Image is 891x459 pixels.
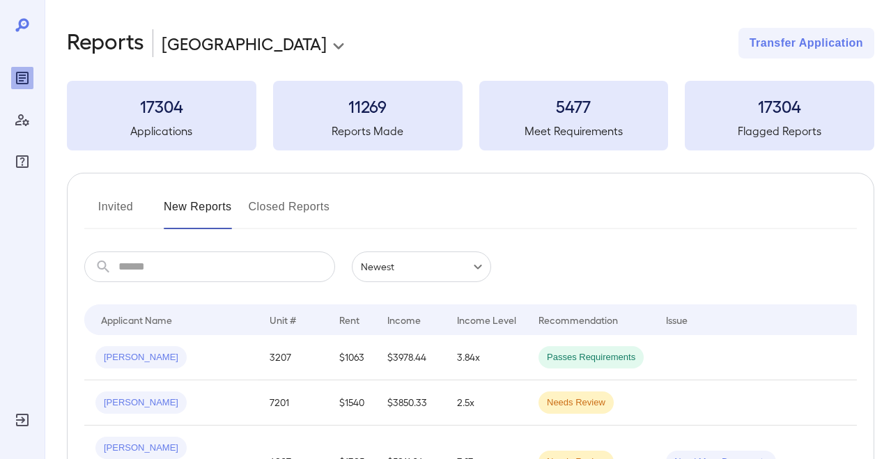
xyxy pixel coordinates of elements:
div: Reports [11,67,33,89]
h5: Meet Requirements [479,123,669,139]
td: $1063 [328,335,376,380]
div: Recommendation [539,311,618,328]
td: 7201 [258,380,328,426]
div: Issue [666,311,688,328]
h5: Flagged Reports [685,123,874,139]
td: $3978.44 [376,335,446,380]
p: [GEOGRAPHIC_DATA] [162,32,327,54]
span: Needs Review [539,396,614,410]
span: Passes Requirements [539,351,644,364]
span: [PERSON_NAME] [95,442,187,455]
h5: Applications [67,123,256,139]
h5: Reports Made [273,123,463,139]
div: Unit # [270,311,296,328]
td: $1540 [328,380,376,426]
td: 3207 [258,335,328,380]
div: Applicant Name [101,311,172,328]
div: Income [387,311,421,328]
td: 2.5x [446,380,527,426]
div: FAQ [11,150,33,173]
h3: 17304 [685,95,874,117]
button: Invited [84,196,147,229]
h3: 11269 [273,95,463,117]
span: [PERSON_NAME] [95,396,187,410]
button: New Reports [164,196,232,229]
h3: 17304 [67,95,256,117]
span: [PERSON_NAME] [95,351,187,364]
div: Newest [352,251,491,282]
div: Log Out [11,409,33,431]
summary: 17304Applications11269Reports Made5477Meet Requirements17304Flagged Reports [67,81,874,150]
h2: Reports [67,28,144,59]
div: Rent [339,311,362,328]
div: Income Level [457,311,516,328]
button: Transfer Application [738,28,874,59]
td: 3.84x [446,335,527,380]
div: Manage Users [11,109,33,131]
h3: 5477 [479,95,669,117]
button: Closed Reports [249,196,330,229]
td: $3850.33 [376,380,446,426]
